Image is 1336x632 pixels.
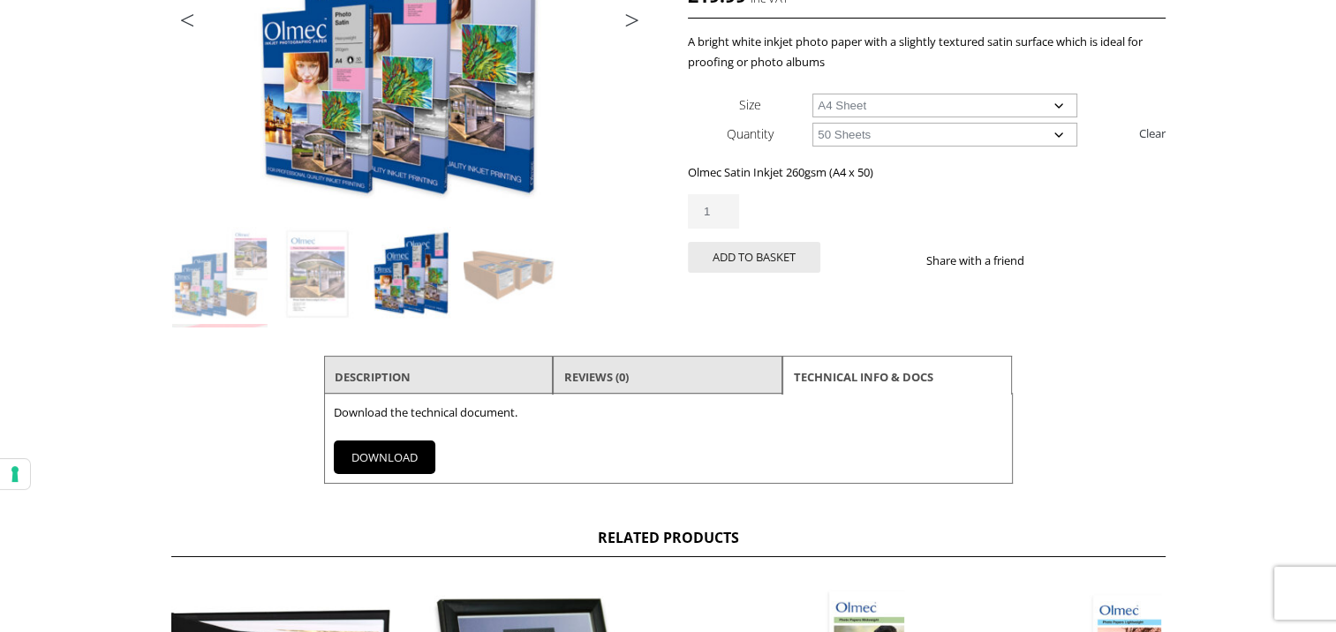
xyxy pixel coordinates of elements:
a: TECHNICAL INFO & DOCS [794,361,933,393]
img: Olmec Satin Inkjet Paper 260gsm (OLM-061) - Image 4 [464,227,559,322]
a: Description [335,361,411,393]
a: Clear options [1139,119,1166,147]
label: Quantity [727,125,774,142]
img: Olmec Satin Inkjet Paper 260gsm (OLM-061) - Image 5 [172,324,268,419]
label: Size [739,96,761,113]
a: DOWNLOAD [334,440,435,474]
h2: Related products [171,528,1166,557]
img: Olmec Satin Inkjet Paper 260gsm (OLM-061) - Image 2 [269,227,365,322]
p: Olmec Satin Inkjet 260gsm (A4 x 50) [688,162,1165,183]
img: twitter sharing button [1067,253,1081,267]
img: Olmec Satin Inkjet Paper 260gsm (OLM-061) [172,227,268,322]
p: A bright white inkjet photo paper with a slightly textured satin surface which is ideal for proof... [688,32,1165,72]
img: email sharing button [1088,253,1102,267]
input: Product quantity [688,194,739,229]
a: Reviews (0) [564,361,629,393]
img: facebook sharing button [1045,253,1060,267]
img: Olmec Satin Inkjet Paper 260gsm (OLM-061) - Image 3 [366,227,462,322]
p: Download the technical document. [334,403,1003,423]
button: Add to basket [688,242,820,273]
p: Share with a friend [926,251,1045,271]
